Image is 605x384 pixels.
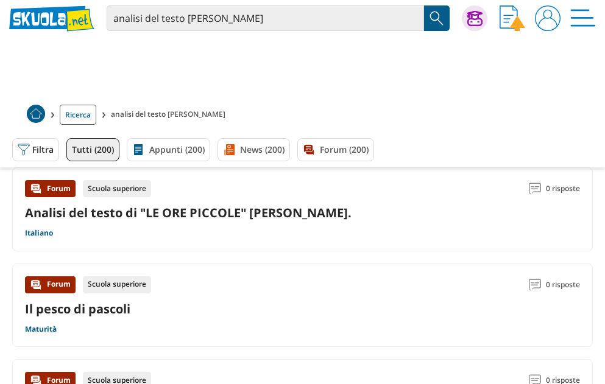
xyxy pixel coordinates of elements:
button: Filtra [12,138,59,161]
img: Home [27,105,45,123]
span: analisi del testo [PERSON_NAME] [111,105,230,125]
button: Search Button [424,5,450,31]
span: 0 risposte [546,180,580,197]
img: Commenti lettura [529,279,541,291]
img: Commenti lettura [529,183,541,195]
img: Forum filtro contenuto [303,144,315,156]
a: News (200) [218,138,290,161]
div: Forum [25,180,76,197]
div: Scuola superiore [83,276,151,293]
div: Scuola superiore [83,180,151,197]
a: Maturità [25,324,57,334]
img: Cerca appunti, riassunti o versioni [428,9,446,27]
a: Tutti (200) [66,138,119,161]
img: Menù [570,5,596,31]
img: Forum contenuto [30,279,42,291]
img: Appunti filtro contenuto [132,144,144,156]
a: Italiano [25,228,53,238]
img: Invia appunto [500,5,525,31]
img: Filtra filtri mobile [18,144,30,156]
a: Il pesco di pascoli [25,301,130,317]
a: Ricerca [60,105,96,125]
a: Home [27,105,45,125]
img: User avatar [535,5,561,31]
a: Analisi del testo di "LE ORE PICCOLE" [PERSON_NAME]. [25,204,352,221]
a: Forum (200) [297,138,374,161]
img: Forum contenuto [30,183,42,195]
img: News filtro contenuto [223,144,235,156]
span: 0 risposte [546,276,580,293]
img: Chiedi Tutor AI [467,11,483,26]
div: Forum [25,276,76,293]
a: Appunti (200) [127,138,210,161]
input: Cerca appunti, riassunti o versioni [107,5,424,31]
